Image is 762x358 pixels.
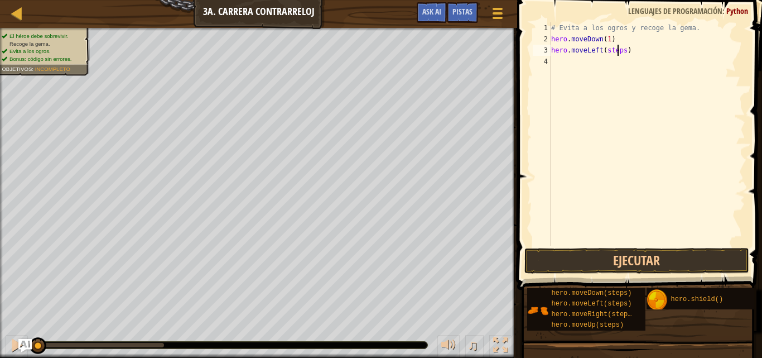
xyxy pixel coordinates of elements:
span: Pistas [452,6,472,17]
li: El héroe debe sobrevivir. [2,33,83,41]
button: Ejecutar [524,248,749,274]
button: Ctrl + P: Pause [6,335,28,358]
span: El héroe debe sobrevivir. [9,33,69,39]
div: 4 [533,56,551,67]
div: 3 [533,45,551,56]
span: : [32,66,35,72]
span: hero.moveUp(steps) [551,321,624,329]
span: Recoge la gema. [9,41,50,47]
span: Ask AI [422,6,441,17]
span: Python [726,6,748,16]
button: ♫ [465,335,484,358]
span: Incompleto [35,66,70,72]
span: Evita a los ogros. [9,49,51,55]
span: Lenguajes de programación [628,6,722,16]
li: Recoge la gema. [2,40,83,48]
span: ♫ [467,337,479,354]
button: Mostrar menú de juego [484,2,512,28]
div: 2 [533,34,551,45]
div: 1 [533,22,551,34]
img: portrait.png [527,300,548,321]
img: portrait.png [647,289,668,311]
span: hero.moveRight(steps) [551,311,635,318]
button: Ask AI [18,339,32,352]
span: Bonus: código sin errores. [9,56,72,63]
span: hero.moveDown(steps) [551,289,631,297]
span: hero.shield() [671,295,723,303]
li: Evita a los ogros. [2,48,83,56]
span: : [722,6,726,16]
button: Ajustar el volúmen [437,335,460,358]
button: Cambia a pantalla completa. [489,335,512,358]
li: Bonus: código sin errores. [2,56,83,64]
span: hero.moveLeft(steps) [551,300,631,308]
button: Ask AI [417,2,447,23]
span: Objetivos [2,66,32,72]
